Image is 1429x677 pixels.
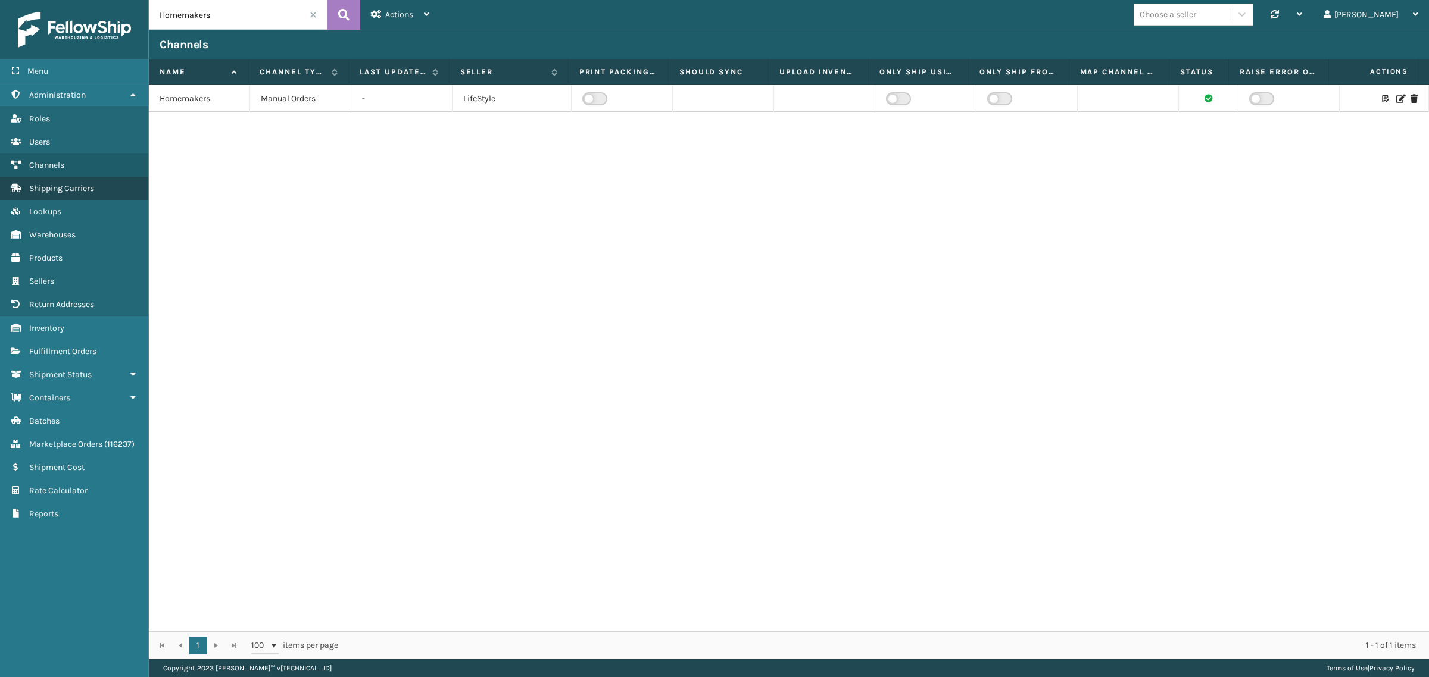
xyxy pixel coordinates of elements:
label: Raise Error On Related FO [1240,67,1318,77]
span: Return Addresses [29,299,94,309]
span: Menu [27,66,48,76]
span: Reports [29,509,58,519]
td: Manual Orders [250,85,351,112]
label: Only Ship using Required Carrier Service [879,67,957,77]
img: logo [18,12,131,48]
span: items per page [251,637,338,654]
span: Products [29,253,63,263]
label: Should Sync [679,67,757,77]
span: Channels [29,160,64,170]
span: Actions [385,10,413,20]
label: Upload inventory [779,67,857,77]
label: Status [1180,67,1218,77]
label: Map Channel Service [1080,67,1158,77]
span: Shipment Cost [29,462,85,472]
p: Copyright 2023 [PERSON_NAME]™ v [TECHNICAL_ID] [163,659,332,677]
span: Shipping Carriers [29,183,94,193]
span: Containers [29,393,70,403]
a: Terms of Use [1327,664,1368,672]
td: - [351,85,453,112]
i: Channel sync succeeded. [1205,94,1213,102]
label: Only Ship from Required Warehouse [979,67,1057,77]
i: Delete [1411,95,1418,103]
h3: Channels [160,37,208,52]
span: Inventory [29,323,64,333]
label: Name [160,67,226,77]
span: ( 116237 ) [104,439,135,449]
div: 1 - 1 of 1 items [355,640,1416,651]
span: Batches [29,416,60,426]
a: 1 [189,637,207,654]
span: 100 [251,640,269,651]
label: Channel Type [260,67,326,77]
span: Rate Calculator [29,485,88,496]
span: Shipment Status [29,369,92,380]
span: Lookups [29,206,61,217]
span: Roles [29,114,50,124]
td: LifeStyle [453,85,572,112]
span: Administration [29,90,86,100]
div: | [1327,659,1415,677]
span: Users [29,137,50,147]
span: Warehouses [29,230,76,240]
div: Homemakers [160,93,239,105]
span: Sellers [29,276,54,286]
span: Fulfillment Orders [29,346,96,356]
label: Print packing slip [579,67,657,77]
div: Choose a seller [1140,8,1196,21]
span: Marketplace Orders [29,439,102,449]
i: Customize Label [1382,95,1389,103]
label: Seller [460,67,545,77]
span: Actions [1333,62,1415,82]
label: Last update time [360,67,426,77]
i: Edit [1396,95,1403,103]
a: Privacy Policy [1369,664,1415,672]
